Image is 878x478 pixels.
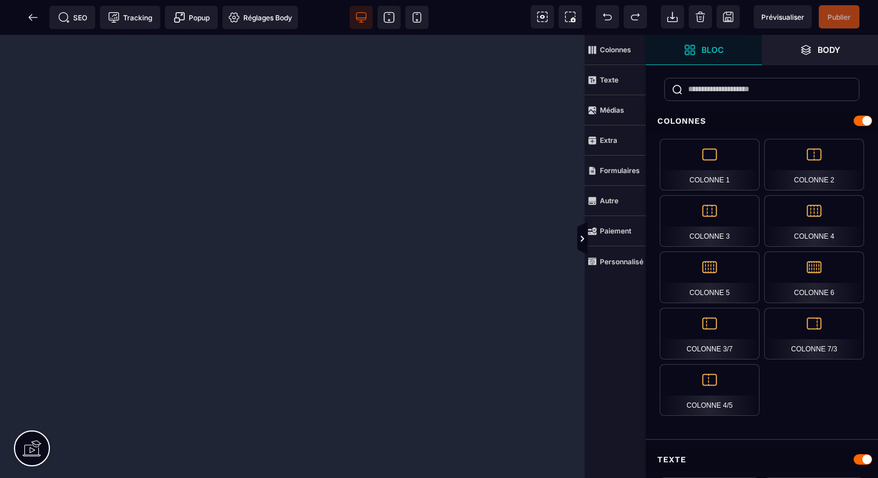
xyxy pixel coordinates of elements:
span: Voir mobile [405,6,429,29]
div: Colonne 5 [660,251,760,303]
span: SEO [58,12,87,23]
span: Voir tablette [377,6,401,29]
span: Code de suivi [100,6,160,29]
strong: Autre [600,196,618,205]
strong: Texte [600,76,618,84]
div: Colonne 4/5 [660,364,760,416]
div: Colonnes [646,110,878,132]
strong: Médias [600,106,624,114]
strong: Body [818,45,840,54]
span: Capture d'écran [559,5,582,28]
strong: Extra [600,136,617,145]
span: Nettoyage [689,5,712,28]
span: Popup [174,12,210,23]
div: Colonne 1 [660,139,760,191]
div: Colonne 4 [764,195,864,247]
span: Créer une alerte modale [165,6,218,29]
span: Métadata SEO [49,6,95,29]
span: Favicon [222,6,298,29]
div: Colonne 3 [660,195,760,247]
span: Afficher les vues [646,222,657,257]
div: Colonne 6 [764,251,864,303]
div: Colonne 2 [764,139,864,191]
span: Enregistrer [717,5,740,28]
span: Tracking [108,12,152,23]
span: Réglages Body [228,12,292,23]
strong: Personnalisé [600,257,643,266]
span: Formulaires [585,156,646,186]
strong: Formulaires [600,166,640,175]
span: Personnalisé [585,246,646,276]
span: Extra [585,125,646,156]
span: Retour [21,6,45,29]
div: Colonne 3/7 [660,308,760,360]
span: Autre [585,186,646,216]
span: Rétablir [624,5,647,28]
span: Importer [661,5,684,28]
span: Médias [585,95,646,125]
span: Colonnes [585,35,646,65]
strong: Bloc [701,45,724,54]
span: Texte [585,65,646,95]
span: Défaire [596,5,619,28]
span: Aperçu [754,5,812,28]
span: Paiement [585,216,646,246]
div: Colonne 7/3 [764,308,864,360]
span: Voir les composants [531,5,554,28]
strong: Paiement [600,227,631,235]
div: Texte [646,449,878,470]
span: Publier [827,13,851,21]
span: Ouvrir les blocs [646,35,762,65]
span: Prévisualiser [761,13,804,21]
strong: Colonnes [600,45,631,54]
span: Ouvrir les calques [762,35,878,65]
span: Enregistrer le contenu [819,5,859,28]
span: Voir bureau [350,6,373,29]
